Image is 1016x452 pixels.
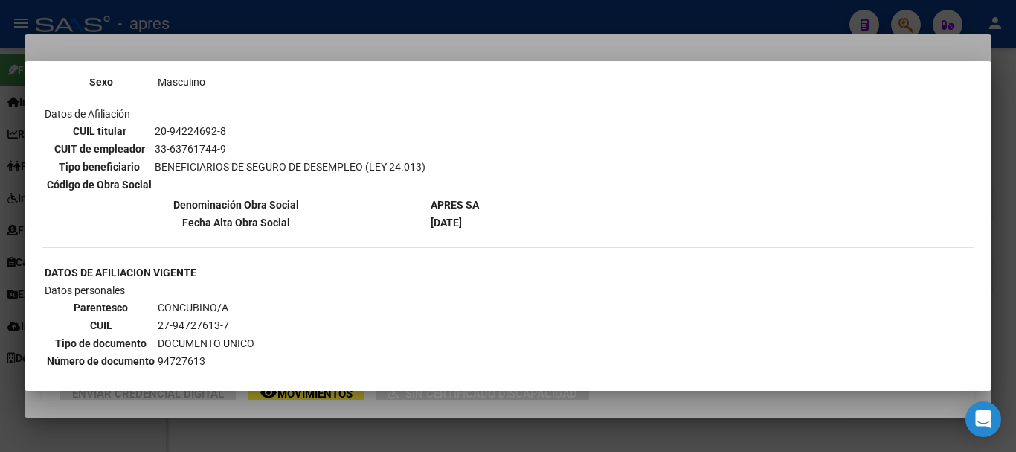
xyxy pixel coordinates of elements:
[46,353,155,369] th: Número de documento
[46,176,152,193] th: Código de Obra Social
[157,317,320,334] td: 27-94727613-7
[46,141,152,157] th: CUIT de empleador
[965,401,1001,437] div: Open Intercom Messenger
[44,197,428,213] th: Denominación Obra Social
[46,335,155,351] th: Tipo de documento
[46,317,155,334] th: CUIL
[431,217,462,229] b: [DATE]
[154,141,426,157] td: 33-63761744-9
[157,371,320,387] td: [PERSON_NAME] [PERSON_NAME]
[46,371,155,387] th: Apellido y nombre
[154,159,426,175] td: BENEFICIARIOS DE SEGURO DE DESEMPLEO (LEY 24.013)
[44,214,428,231] th: Fecha Alta Obra Social
[157,335,320,351] td: DOCUMENTO UNICO
[157,299,320,316] td: CONCUBINO/A
[431,199,479,211] b: APRES SA
[46,74,155,90] th: Sexo
[154,123,426,139] td: 20-94224692-8
[46,299,155,316] th: Parentesco
[157,74,288,90] td: Masculino
[46,123,152,139] th: CUIL titular
[157,353,320,369] td: 94727613
[45,267,196,278] b: DATOS DE AFILIACION VIGENTE
[46,159,152,175] th: Tipo beneficiario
